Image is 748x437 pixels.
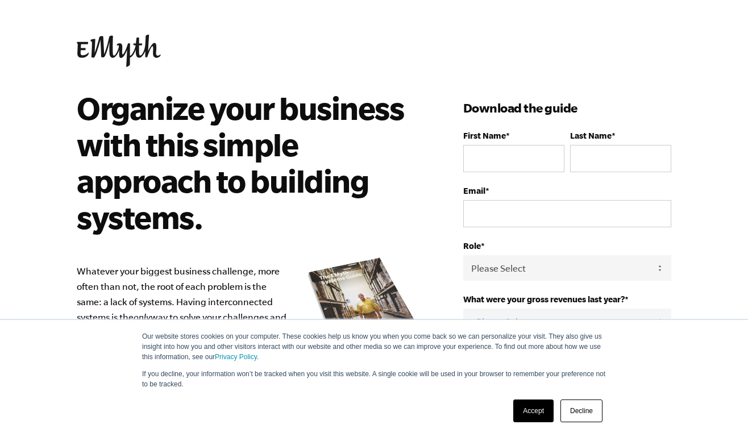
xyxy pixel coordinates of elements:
p: Our website stores cookies on your computer. These cookies help us know you when you come back so... [142,331,606,362]
a: Accept [513,399,554,422]
span: Last Name [570,131,612,140]
span: First Name [463,131,506,140]
h3: Download the guide [463,99,671,117]
span: What were your gross revenues last year? [463,294,625,304]
img: e-myth systems guide organize your business [304,253,429,370]
img: EMyth [77,35,161,67]
a: Decline [560,399,602,422]
span: Email [463,186,485,195]
a: Privacy Policy [215,353,257,361]
i: only [134,312,151,322]
span: Role [463,241,481,251]
h2: Organize your business with this simple approach to building systems. [77,90,413,235]
p: If you decline, your information won’t be tracked when you visit this website. A single cookie wi... [142,369,606,389]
